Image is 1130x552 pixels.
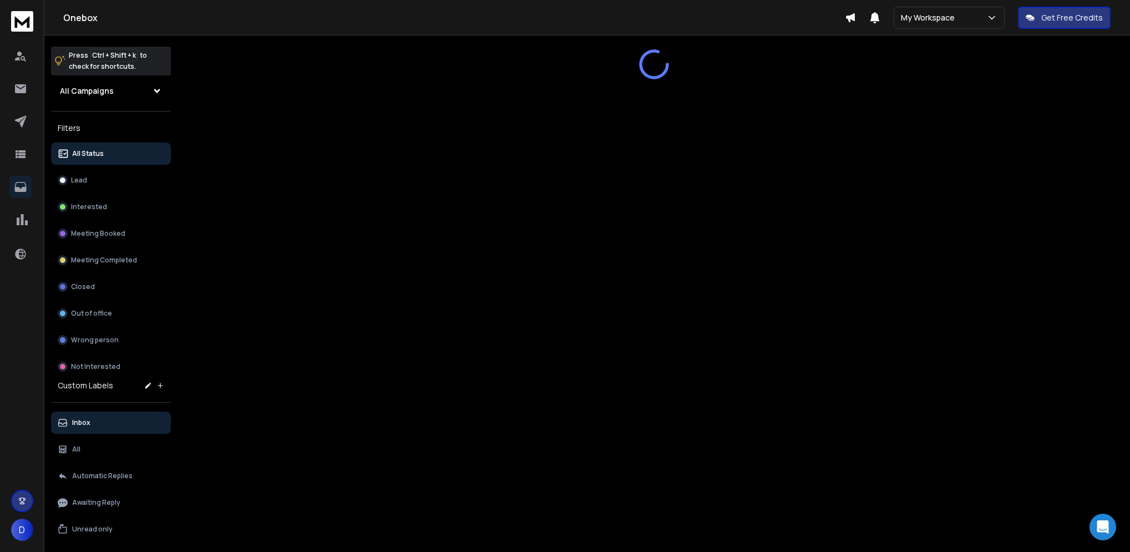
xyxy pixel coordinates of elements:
button: All Status [51,143,171,165]
img: logo [11,11,33,32]
p: Closed [71,282,95,291]
button: Get Free Credits [1018,7,1111,29]
button: Lead [51,169,171,191]
button: Wrong person [51,329,171,351]
button: Inbox [51,412,171,434]
p: Meeting Booked [71,229,125,238]
p: Not Interested [71,362,120,371]
p: Automatic Replies [72,472,133,480]
button: Not Interested [51,356,171,378]
p: Awaiting Reply [72,498,120,507]
button: All [51,438,171,460]
button: Automatic Replies [51,465,171,487]
p: Wrong person [71,336,119,345]
p: Meeting Completed [71,256,137,265]
span: Ctrl + Shift + k [90,49,138,62]
button: D [11,519,33,541]
button: All Campaigns [51,80,171,102]
button: Out of office [51,302,171,325]
p: All [72,445,80,454]
p: Press to check for shortcuts. [69,50,147,72]
p: All Status [72,149,104,158]
p: Interested [71,202,107,211]
button: Awaiting Reply [51,492,171,514]
h1: Onebox [63,11,845,24]
p: My Workspace [901,12,959,23]
p: Lead [71,176,87,185]
button: Unread only [51,518,171,540]
h3: Custom Labels [58,380,113,391]
p: Get Free Credits [1041,12,1103,23]
button: Meeting Completed [51,249,171,271]
p: Out of office [71,309,112,318]
p: Inbox [72,418,90,427]
p: Unread only [72,525,113,534]
div: Open Intercom Messenger [1090,514,1116,540]
button: Interested [51,196,171,218]
h1: All Campaigns [60,85,114,97]
button: Meeting Booked [51,222,171,245]
h3: Filters [51,120,171,136]
button: Closed [51,276,171,298]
